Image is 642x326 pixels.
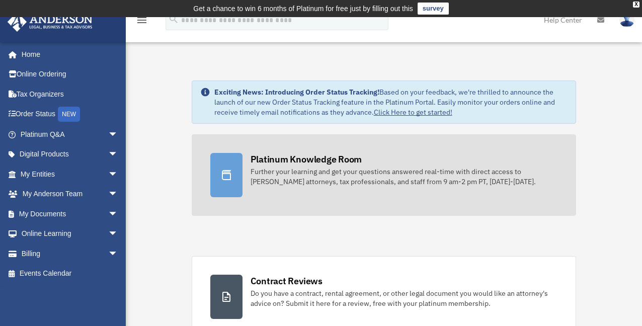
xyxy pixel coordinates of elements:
div: Further your learning and get your questions answered real-time with direct access to [PERSON_NAM... [251,167,558,187]
a: survey [418,3,449,15]
span: arrow_drop_down [108,243,128,264]
div: NEW [58,107,80,122]
img: User Pic [619,13,634,27]
a: Events Calendar [7,264,133,284]
strong: Exciting News: Introducing Order Status Tracking! [214,88,379,97]
a: Online Ordering [7,64,133,85]
a: Platinum Knowledge Room Further your learning and get your questions answered real-time with dire... [192,134,577,216]
a: Digital Productsarrow_drop_down [7,144,133,165]
a: Online Learningarrow_drop_down [7,224,133,244]
a: Order StatusNEW [7,104,133,125]
i: menu [136,14,148,26]
span: arrow_drop_down [108,144,128,165]
a: My Documentsarrow_drop_down [7,204,133,224]
img: Anderson Advisors Platinum Portal [5,12,96,32]
a: Home [7,44,128,64]
div: Contract Reviews [251,275,323,287]
a: Platinum Q&Aarrow_drop_down [7,124,133,144]
div: Based on your feedback, we're thrilled to announce the launch of our new Order Status Tracking fe... [214,87,568,117]
span: arrow_drop_down [108,124,128,145]
span: arrow_drop_down [108,204,128,224]
div: close [633,2,639,8]
div: Do you have a contract, rental agreement, or other legal document you would like an attorney's ad... [251,288,558,308]
a: menu [136,18,148,26]
a: Click Here to get started! [374,108,452,117]
i: search [168,14,179,25]
span: arrow_drop_down [108,164,128,185]
div: Get a chance to win 6 months of Platinum for free just by filling out this [193,3,413,15]
a: Tax Organizers [7,84,133,104]
a: My Anderson Teamarrow_drop_down [7,184,133,204]
a: My Entitiesarrow_drop_down [7,164,133,184]
div: Platinum Knowledge Room [251,153,362,166]
span: arrow_drop_down [108,184,128,205]
span: arrow_drop_down [108,224,128,244]
a: Billingarrow_drop_down [7,243,133,264]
